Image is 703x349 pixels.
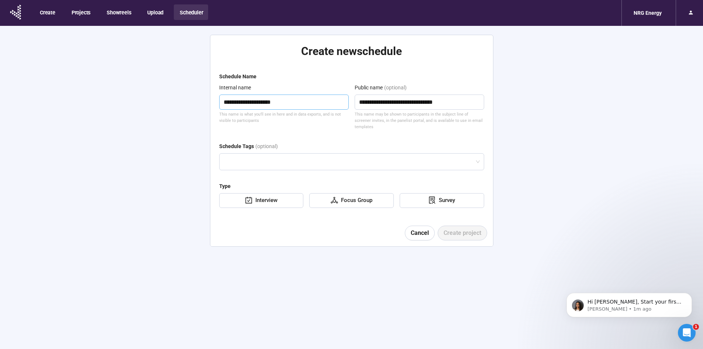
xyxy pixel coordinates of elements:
button: Scheduler [174,4,208,20]
div: (optional) [384,83,407,95]
span: Create project [444,228,481,237]
div: Schedule Tags [219,142,254,150]
span: Hi [PERSON_NAME], Start your first project [DATE]. You can launch your first video research proje... [32,21,126,64]
h2: Create new schedule [219,44,484,58]
div: Public name [355,83,383,92]
div: (optional) [255,142,278,153]
span: 1 [693,324,699,330]
span: Cancel [411,228,429,237]
button: Upload [141,4,169,20]
iframe: Intercom live chat [678,324,696,342]
div: Focus Group [338,196,372,205]
span: solution [428,196,436,204]
button: Create [34,4,61,20]
button: Projects [66,4,96,20]
button: Create project [438,226,487,240]
div: This name is what you'll see in here and in data exports, and is not visible to participants [219,111,349,124]
div: NRG Energy [629,6,666,20]
div: Interview [252,196,278,205]
span: deployment-unit [331,196,338,204]
div: Internal name [219,83,251,92]
iframe: Intercom notifications message [555,277,703,329]
div: This name may be shown to participants in the subject line of screener invites, in the panelist p... [355,111,484,130]
button: Cancel [405,226,435,240]
div: Type [219,182,231,190]
span: carry-out [245,196,252,204]
div: Schedule Name [219,72,256,81]
button: Showreels [101,4,136,20]
p: Message from Nikki, sent 1m ago [32,28,127,35]
div: Survey [436,196,455,205]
